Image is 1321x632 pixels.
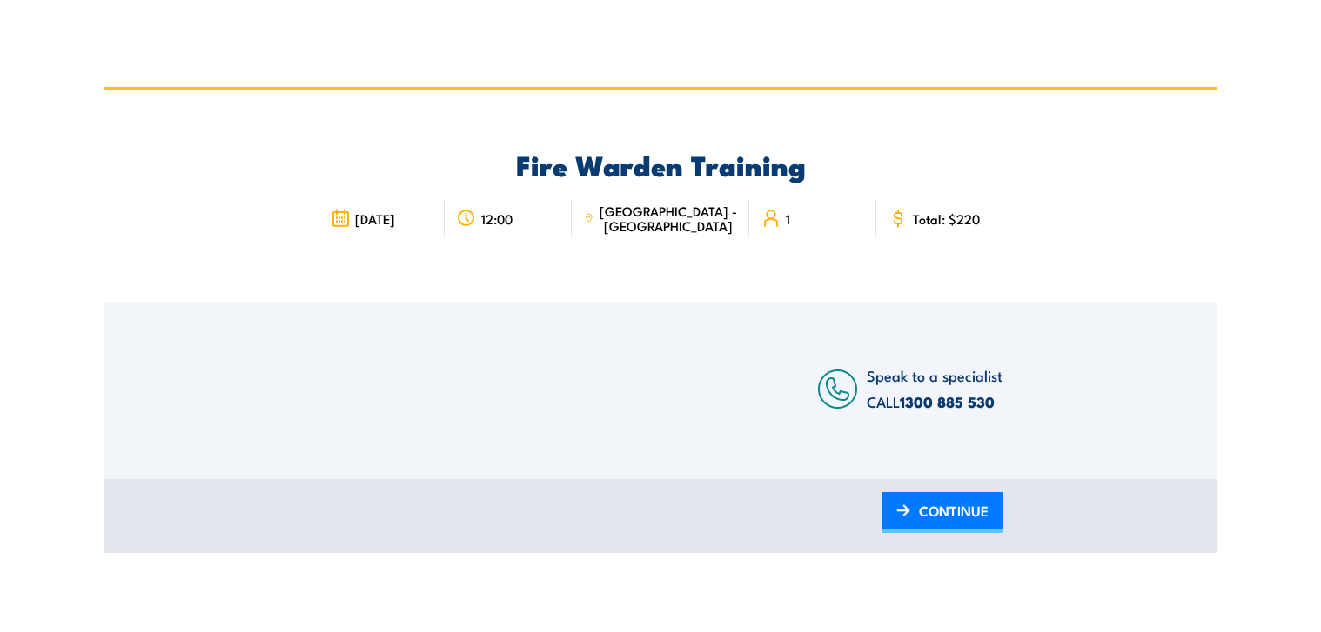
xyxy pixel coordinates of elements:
span: [GEOGRAPHIC_DATA] - [GEOGRAPHIC_DATA] [599,203,737,233]
a: 1300 885 530 [900,390,995,413]
a: CONTINUE [882,492,1003,533]
h2: Fire Warden Training [319,152,1003,176]
span: CONTINUE [919,488,989,534]
span: 12:00 [481,211,513,226]
span: 1 [786,211,790,226]
span: [DATE] [355,211,395,226]
span: Speak to a specialist CALL [867,364,1002,412]
span: Total: $220 [913,211,980,226]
